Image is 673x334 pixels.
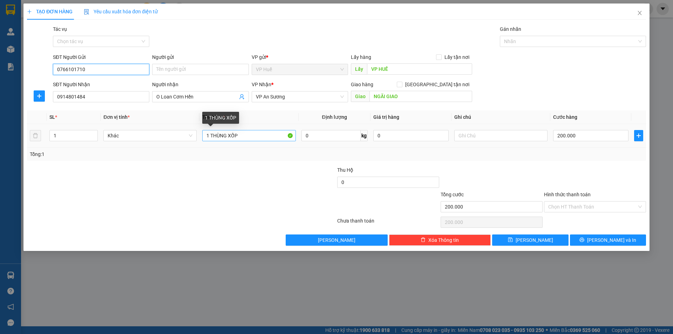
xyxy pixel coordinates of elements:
[544,192,591,197] label: Hình thức thanh toán
[4,47,8,52] span: environment
[84,9,158,14] span: Yêu cầu xuất hóa đơn điện tử
[421,237,426,243] span: delete
[34,90,45,102] button: plus
[637,10,643,16] span: close
[553,114,577,120] span: Cước hàng
[351,82,373,87] span: Giao hàng
[516,236,553,244] span: [PERSON_NAME]
[351,54,371,60] span: Lấy hàng
[373,130,449,141] input: 0
[286,234,388,246] button: [PERSON_NAME]
[630,4,650,23] button: Close
[322,114,347,120] span: Định lượng
[367,63,472,75] input: Dọc đường
[402,81,472,88] span: [GEOGRAPHIC_DATA] tận nơi
[634,133,643,138] span: plus
[351,91,369,102] span: Giao
[252,53,348,61] div: VP gửi
[500,26,521,32] label: Gán nhãn
[454,130,548,141] input: Ghi Chú
[27,9,73,14] span: TẠO ĐƠN HÀNG
[49,114,55,120] span: SL
[53,26,67,32] label: Tác vụ
[389,234,491,246] button: deleteXóa Thông tin
[634,130,643,141] button: plus
[4,38,48,46] li: VP VP Huế
[53,81,149,88] div: SĐT Người Nhận
[451,110,550,124] th: Ghi chú
[84,9,89,15] img: icon
[103,114,130,120] span: Đơn vị tính
[152,53,249,61] div: Người gửi
[252,82,271,87] span: VP Nhận
[373,114,399,120] span: Giá trị hàng
[361,130,368,141] span: kg
[239,94,245,100] span: user-add
[202,112,239,124] div: 1 THÙNG XỐP
[256,64,344,75] span: VP Huế
[441,192,464,197] span: Tổng cước
[369,91,472,102] input: Dọc đường
[202,130,295,141] input: VD: Bàn, Ghế
[152,81,249,88] div: Người nhận
[442,53,472,61] span: Lấy tận nơi
[27,9,32,14] span: plus
[579,237,584,243] span: printer
[256,91,344,102] span: VP An Sương
[318,236,355,244] span: [PERSON_NAME]
[508,237,513,243] span: save
[570,234,646,246] button: printer[PERSON_NAME] và In
[336,217,440,229] div: Chưa thanh toán
[53,53,149,61] div: SĐT Người Gửi
[4,47,47,68] b: Bến xe Phía [GEOGRAPHIC_DATA]
[30,130,41,141] button: delete
[30,150,260,158] div: Tổng: 1
[337,167,353,173] span: Thu Hộ
[428,236,459,244] span: Xóa Thông tin
[48,38,93,61] li: VP VP [GEOGRAPHIC_DATA]
[108,130,192,141] span: Khác
[351,63,367,75] span: Lấy
[34,93,45,99] span: plus
[492,234,568,246] button: save[PERSON_NAME]
[4,4,102,30] li: Tân Quang Dũng Thành Liên
[587,236,636,244] span: [PERSON_NAME] và In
